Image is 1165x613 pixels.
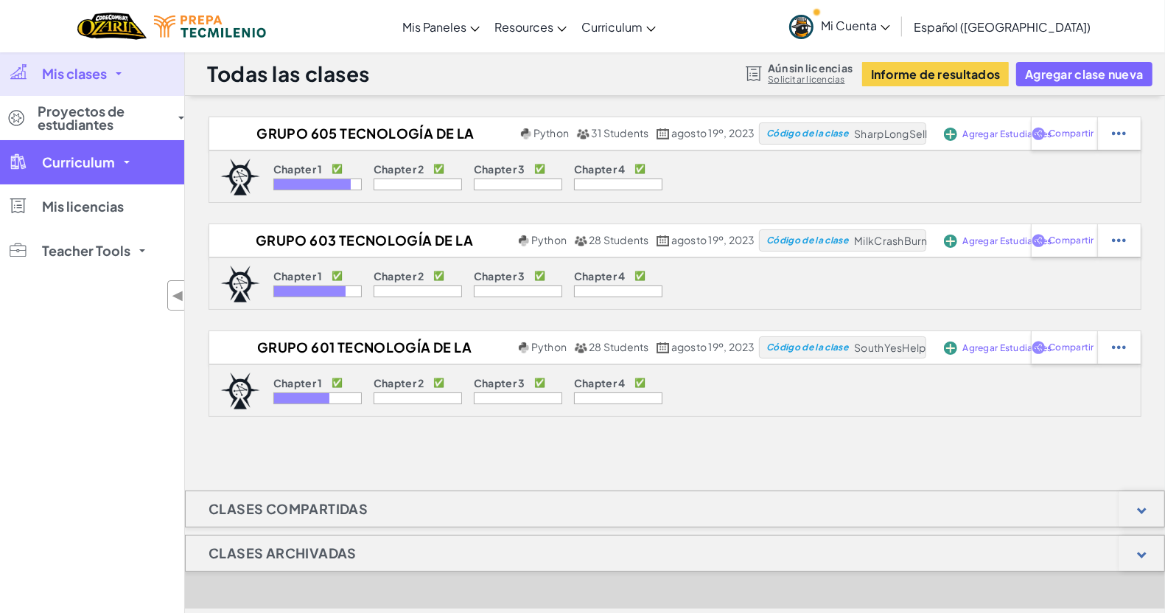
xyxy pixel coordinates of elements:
img: logo [220,266,260,302]
span: Mi Cuenta [821,18,890,33]
p: Chapter 1 [273,377,323,389]
span: agosto 19º, 2023 [671,126,755,139]
img: calendar.svg [657,342,670,353]
button: Informe de resultados [862,62,1010,86]
span: MilkCrashBurn [854,234,927,247]
span: Python [531,233,567,246]
span: Aún sin licencias [768,62,853,74]
p: Chapter 3 [474,270,525,282]
p: ✅ [534,270,545,282]
span: Curriculum [42,156,115,169]
span: Curriculum [581,19,643,35]
img: IconAddStudents.svg [944,342,957,355]
img: Home [77,11,146,41]
span: Código de la clase [766,236,848,245]
span: Mis licencias [42,200,124,213]
p: Chapter 4 [574,377,626,389]
h2: Grupo 605 Tecnología de la Información I Profe Ale [209,122,517,145]
p: ✅ [433,377,444,389]
img: python.png [519,235,530,246]
p: Chapter 2 [374,270,424,282]
p: ✅ [634,163,646,175]
p: Chapter 1 [273,270,323,282]
span: Agregar Estudiantes [963,237,1052,246]
p: ✅ [634,270,646,282]
img: logo [220,373,260,409]
a: Solicitar licencias [768,74,853,86]
span: 28 Students [589,340,649,353]
a: Mi Cuenta [782,3,898,49]
span: Agregar Estudiantes [963,130,1052,139]
img: MultipleUsers.png [574,342,587,353]
span: 31 Students [591,126,649,139]
p: Chapter 4 [574,163,626,175]
img: calendar.svg [657,235,670,246]
p: ✅ [534,163,545,175]
p: Chapter 2 [374,163,424,175]
p: ✅ [332,377,343,389]
span: SharpLongSell [854,127,927,140]
p: ✅ [332,270,343,282]
p: Chapter 3 [474,377,525,389]
span: Teacher Tools [42,244,130,257]
span: agosto 19º, 2023 [671,233,755,246]
p: Chapter 4 [574,270,626,282]
img: python.png [519,342,530,353]
a: Español ([GEOGRAPHIC_DATA]) [906,7,1099,46]
span: SouthYesHelp [854,341,926,354]
img: Tecmilenio logo [154,15,266,38]
span: Mis Paneles [402,19,466,35]
button: Agregar clase nueva [1016,62,1152,86]
a: Grupo 605 Tecnología de la Información I Profe Ale Python 31 Students agosto 19º, 2023 [209,122,759,145]
span: Código de la clase [766,343,848,352]
p: Chapter 1 [273,163,323,175]
img: logo [220,159,260,195]
h2: Grupo 603 Tecnología de la Información I Profe Ale [209,229,515,252]
img: MultipleUsers.png [576,128,590,139]
span: Compartir [1049,343,1094,352]
img: calendar.svg [657,128,670,139]
span: Mis clases [42,67,107,80]
span: Compartir [1049,236,1094,245]
img: IconAddStudents.svg [944,128,957,141]
a: Curriculum [574,7,663,46]
img: IconShare_Purple.svg [1032,127,1046,140]
span: Resources [494,19,553,35]
a: Ozaria by CodeCombat logo [77,11,146,41]
img: IconShare_Purple.svg [1032,341,1046,354]
span: agosto 19º, 2023 [671,340,755,353]
span: Python [533,126,569,139]
p: ✅ [433,270,444,282]
span: Agregar Estudiantes [963,344,1052,353]
span: Compartir [1049,129,1094,138]
p: ✅ [634,377,646,389]
span: Python [531,340,567,353]
img: python.png [521,128,532,139]
h1: Todas las clases [207,60,370,88]
span: Código de la clase [766,129,848,138]
img: avatar [789,15,814,39]
p: ✅ [534,377,545,389]
p: ✅ [332,163,343,175]
span: ◀ [172,285,184,306]
h1: Clases compartidas [186,491,391,527]
span: Proyectos de estudiantes [38,105,169,131]
img: IconShare_Purple.svg [1032,234,1046,247]
span: 28 Students [589,233,649,246]
a: Grupo 603 Tecnología de la Información I Profe Ale Python 28 Students agosto 19º, 2023 [209,229,759,252]
p: Chapter 3 [474,163,525,175]
h1: Clases Archivadas [186,535,379,572]
img: MultipleUsers.png [574,235,587,246]
img: IconAddStudents.svg [944,235,957,248]
p: Chapter 2 [374,377,424,389]
img: IconStudentEllipsis.svg [1112,341,1126,354]
a: Grupo 601 Tecnología de la Información I Profe Ale Python 28 Students agosto 19º, 2023 [209,336,759,359]
p: ✅ [433,163,444,175]
img: IconStudentEllipsis.svg [1112,234,1126,247]
a: Resources [487,7,574,46]
span: Español ([GEOGRAPHIC_DATA]) [914,19,1091,35]
h2: Grupo 601 Tecnología de la Información I Profe Ale [209,336,515,359]
a: Mis Paneles [395,7,487,46]
img: IconStudentEllipsis.svg [1112,127,1126,140]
